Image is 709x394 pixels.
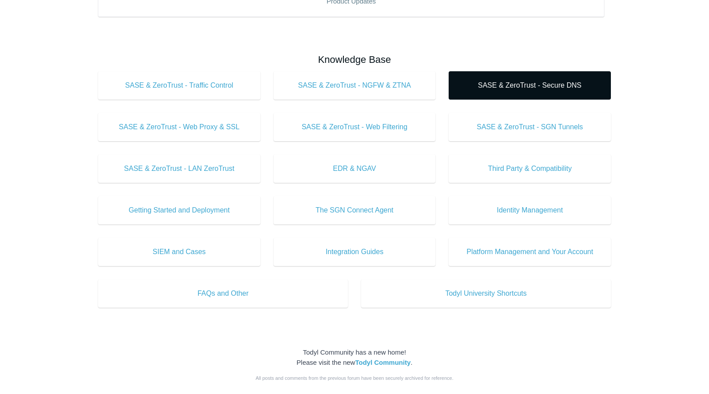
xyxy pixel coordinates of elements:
span: EDR & NGAV [287,163,423,174]
span: Todyl University Shortcuts [374,288,598,299]
span: Platform Management and Your Account [462,247,598,257]
a: Integration Guides [274,238,436,266]
span: Third Party & Compatibility [462,163,598,174]
a: SIEM and Cases [98,238,260,266]
span: SIEM and Cases [111,247,247,257]
a: SASE & ZeroTrust - SGN Tunnels [449,113,611,141]
a: EDR & NGAV [274,155,436,183]
div: All posts and comments from the previous forum have been securely archived for reference. [98,375,611,382]
a: SASE & ZeroTrust - Web Proxy & SSL [98,113,260,141]
span: SASE & ZeroTrust - LAN ZeroTrust [111,163,247,174]
span: Identity Management [462,205,598,216]
a: FAQs and Other [98,279,348,308]
span: SASE & ZeroTrust - Web Filtering [287,122,423,132]
span: Getting Started and Deployment [111,205,247,216]
div: Todyl Community has a new home! Please visit the new . [98,348,611,367]
span: SASE & ZeroTrust - Secure DNS [462,80,598,91]
a: Third Party & Compatibility [449,155,611,183]
a: SASE & ZeroTrust - LAN ZeroTrust [98,155,260,183]
a: SASE & ZeroTrust - Secure DNS [449,71,611,100]
a: SASE & ZeroTrust - NGFW & ZTNA [274,71,436,100]
span: SASE & ZeroTrust - NGFW & ZTNA [287,80,423,91]
a: Platform Management and Your Account [449,238,611,266]
a: Getting Started and Deployment [98,196,260,224]
a: Todyl University Shortcuts [361,279,611,308]
a: Todyl Community [355,359,411,366]
span: SASE & ZeroTrust - Traffic Control [111,80,247,91]
a: The SGN Connect Agent [274,196,436,224]
a: SASE & ZeroTrust - Traffic Control [98,71,260,100]
span: SASE & ZeroTrust - Web Proxy & SSL [111,122,247,132]
a: SASE & ZeroTrust - Web Filtering [274,113,436,141]
span: SASE & ZeroTrust - SGN Tunnels [462,122,598,132]
h2: Knowledge Base [98,52,611,67]
span: Integration Guides [287,247,423,257]
span: The SGN Connect Agent [287,205,423,216]
a: Identity Management [449,196,611,224]
span: FAQs and Other [111,288,335,299]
